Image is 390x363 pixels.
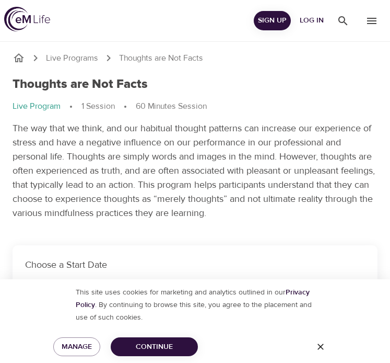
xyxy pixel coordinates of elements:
button: Continue [111,337,198,357]
p: The way that we think, and our habitual thought patterns can increase our experience of stress an... [13,121,377,220]
h1: Thoughts are Not Facts [13,77,148,92]
p: 1 Session [81,100,115,112]
button: menu [328,6,357,35]
p: Choose a Start Date [25,258,365,272]
a: Live Programs [46,52,98,64]
img: logo [4,7,50,31]
nav: breadcrumb [13,100,377,113]
p: This site uses cookies for marketing and analytics outlined in our . By continuing to browse this... [65,286,325,324]
nav: breadcrumb [13,52,377,64]
span: Continue [119,341,190,354]
p: 60 Minutes Session [136,100,207,112]
button: menu [357,6,386,35]
button: Log in [295,11,328,30]
span: Sign Up [258,14,287,27]
span: Log in [299,14,324,27]
button: Manage [53,337,100,357]
a: Privacy Policy [76,288,310,310]
span: Manage [62,341,92,354]
p: Thoughts are Not Facts [119,52,203,64]
p: Live Program [13,100,61,112]
button: Sign Up [254,11,291,30]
